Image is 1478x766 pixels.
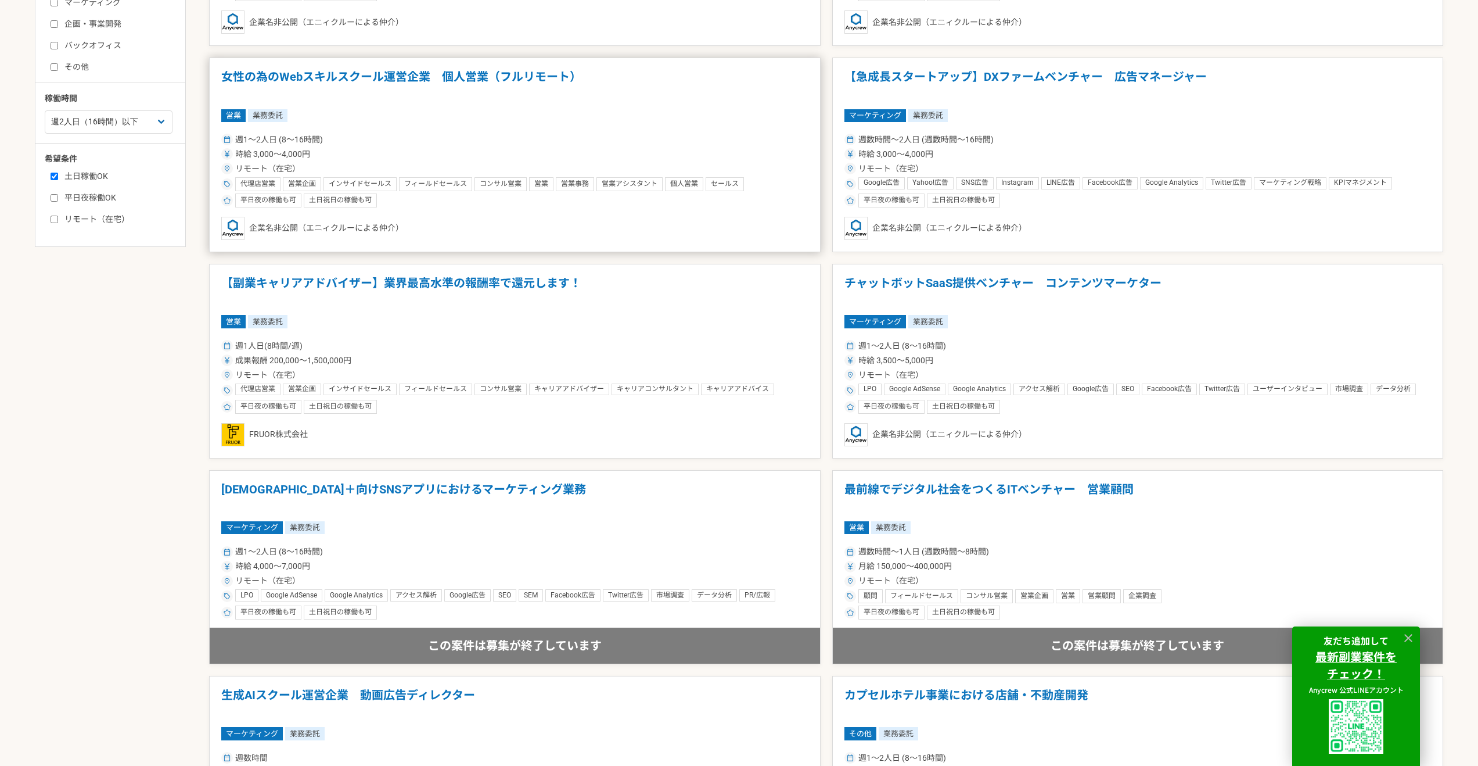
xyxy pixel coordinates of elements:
[697,591,732,600] span: データ分析
[224,136,231,143] img: ico_calendar-4541a85f.svg
[329,180,391,189] span: インサイドセールス
[847,181,854,188] img: ico_tag-f97210f0.svg
[847,387,854,394] img: ico_tag-f97210f0.svg
[480,180,522,189] span: コンサル営業
[51,42,58,49] input: バックオフィス
[847,151,854,158] img: ico_currency_yen-76ea2c4c.svg
[551,591,595,600] span: Facebook広告
[745,591,770,600] span: PR/広報
[1211,178,1246,188] span: Twitter広告
[235,400,301,414] div: 平日夜の稼働も可
[858,560,952,572] span: 月給 150,000〜400,000円
[404,180,467,189] span: フィールドセールス
[1315,650,1397,664] a: 最新副業案件を
[524,591,538,600] span: SEM
[210,628,820,664] div: この案件は募集が終了しています
[1253,385,1322,394] span: ユーザーインタビュー
[953,385,1006,394] span: Google Analytics
[51,192,184,204] label: 平日夜稼働OK
[1147,385,1192,394] span: Facebook広告
[847,609,854,616] img: ico_star-c4f7eedc.svg
[404,385,467,394] span: フィールドセールス
[224,403,231,410] img: ico_star-c4f7eedc.svg
[1334,178,1387,188] span: KPIマネジメント
[1376,385,1411,394] span: データ分析
[224,197,231,204] img: ico_star-c4f7eedc.svg
[224,165,231,172] img: ico_location_pin-352ac629.svg
[844,10,868,34] img: logo_text_blue_01.png
[844,482,1432,512] h1: 最前線でデジタル社会をつくるITベンチャー 営業顧問
[858,575,923,587] span: リモート（在宅）
[224,357,231,364] img: ico_currency_yen-76ea2c4c.svg
[847,197,854,204] img: ico_star-c4f7eedc.svg
[844,10,1432,34] div: 企業名非公開（エニィクルーによる仲介）
[889,385,940,394] span: Google AdSense
[304,194,377,207] div: 土日祝日の稼働も可
[224,549,231,556] img: ico_calendar-4541a85f.svg
[908,315,948,328] span: 業務委託
[1309,685,1404,695] span: Anycrew 公式LINEアカウント
[288,385,316,394] span: 営業企画
[224,609,231,616] img: ico_star-c4f7eedc.svg
[235,560,310,572] span: 時給 4,000〜7,000円
[1088,592,1116,601] span: 営業顧問
[235,546,323,558] span: 週1〜2人日 (8〜16時間)
[480,385,522,394] span: コンサル営業
[844,70,1432,99] h1: 【急成長スタートアップ】DXファームベンチャー 広告マネージャー
[221,423,808,446] div: FRUOR株式会社
[51,170,184,182] label: 土日稼働OK
[844,217,868,240] img: logo_text_blue_01.png
[833,628,1443,664] div: この案件は募集が終了しています
[1315,648,1397,665] strong: 最新副業案件を
[224,563,231,570] img: ico_currency_yen-76ea2c4c.svg
[221,688,808,718] h1: 生成AIスクール運営企業 動画広告ディレクター
[858,752,946,764] span: 週1〜2人日 (8〜16時間)
[224,181,231,188] img: ico_tag-f97210f0.svg
[847,578,854,585] img: ico_location_pin-352ac629.svg
[1047,178,1075,188] span: LINE広告
[224,387,231,394] img: ico_tag-f97210f0.svg
[844,521,869,534] span: 営業
[235,134,323,146] span: 週1〜2人日 (8〜16時間)
[927,194,1000,207] div: 土日祝日の稼働も可
[858,163,923,175] span: リモート（在宅）
[844,315,906,328] span: マーケティング
[240,180,275,189] span: 代理店営業
[847,593,854,600] img: ico_tag-f97210f0.svg
[561,180,589,189] span: 営業事務
[221,727,283,740] span: マーケティング
[966,592,1008,601] span: コンサル営業
[858,606,925,620] div: 平日夜の稼働も可
[51,20,58,28] input: 企画・事業開発
[221,70,808,99] h1: 女性の為のWebスキルスクール運営企業 個人営業（フルリモート）
[847,563,854,570] img: ico_currency_yen-76ea2c4c.svg
[221,109,246,122] span: 営業
[266,591,317,600] span: Google AdSense
[45,154,77,163] span: 希望条件
[858,355,933,367] span: 時給 3,500〜5,000円
[235,575,300,587] span: リモート（在宅）
[51,61,184,73] label: その他
[304,400,377,414] div: 土日祝日の稼働も可
[864,178,900,188] span: Google広告
[858,369,923,381] span: リモート（在宅）
[602,180,657,189] span: 営業アシスタント
[534,180,548,189] span: 営業
[858,134,994,146] span: 週数時間〜2人日 (週数時間〜16時間)
[847,754,854,761] img: ico_calendar-4541a85f.svg
[51,216,58,223] input: リモート（在宅）
[51,173,58,180] input: 土日稼働OK
[51,213,184,225] label: リモート（在宅）
[240,385,275,394] span: 代理店営業
[498,591,511,600] span: SEO
[864,592,878,601] span: 顧問
[329,385,391,394] span: インサイドセールス
[221,217,808,240] div: 企業名非公開（エニィクルーによる仲介）
[1001,178,1034,188] span: Instagram
[248,315,287,328] span: 業務委託
[844,423,1432,446] div: 企業名非公開（エニィクルーによる仲介）
[847,136,854,143] img: ico_calendar-4541a85f.svg
[858,194,925,207] div: 平日夜の稼働も可
[864,385,876,394] span: LPO
[858,400,925,414] div: 平日夜の稼働も可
